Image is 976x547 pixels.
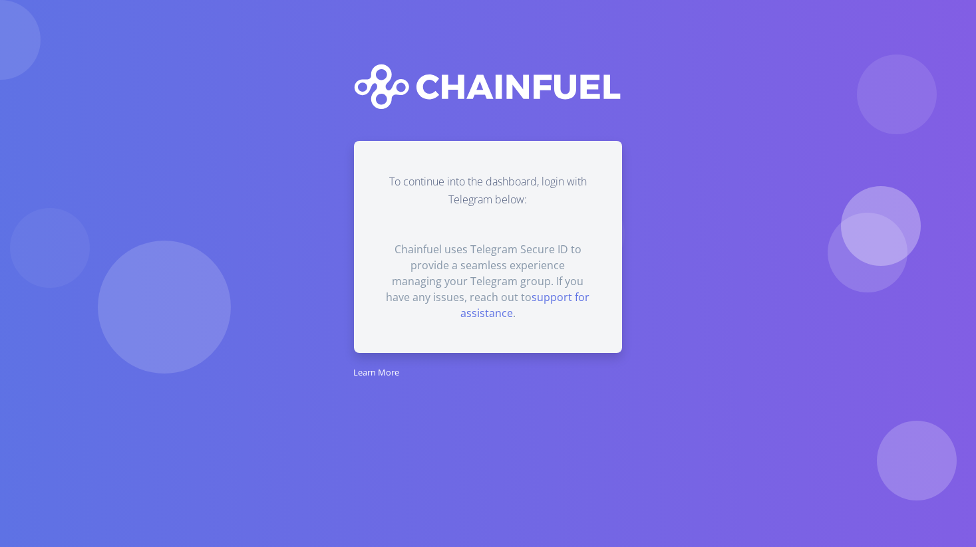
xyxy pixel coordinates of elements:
[353,366,399,378] small: Learn More
[386,173,590,209] p: To continue into the dashboard, login with Telegram below:
[460,290,590,320] a: support for assistance
[354,64,622,109] img: logo-full-white.svg
[353,364,399,379] a: Learn More
[386,241,590,321] div: Chainfuel uses Telegram Secure ID to provide a seamless experience managing your Telegram group. ...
